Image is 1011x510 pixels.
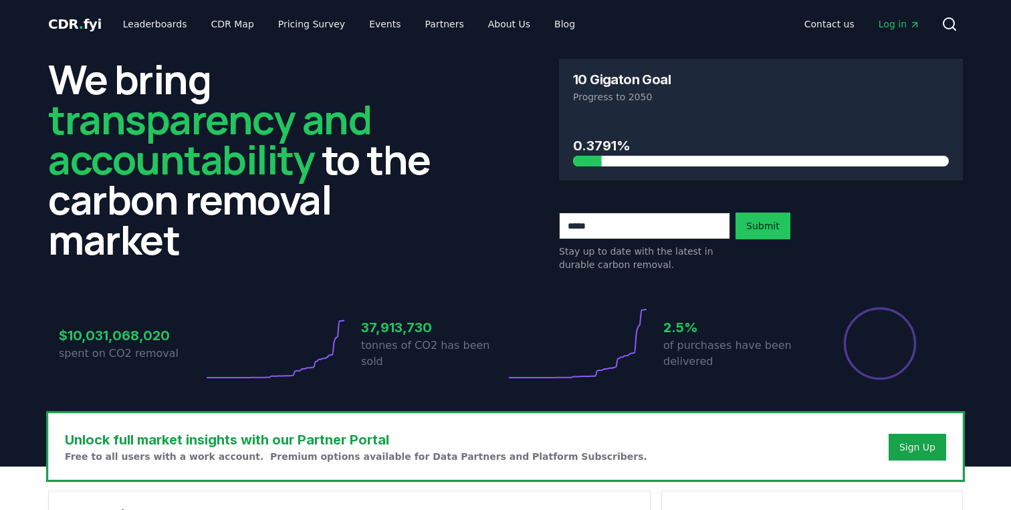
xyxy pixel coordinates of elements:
[663,317,808,338] h3: 2.5%
[842,306,917,381] div: Percentage of sales delivered
[477,12,541,36] a: About Us
[736,213,790,239] button: Submit
[573,136,949,156] h3: 0.3791%
[559,245,730,271] p: Stay up to date with the latest in durable carbon removal.
[112,12,198,36] a: Leaderboards
[663,338,808,370] p: of purchases have been delivered
[201,12,265,36] a: CDR Map
[48,15,102,33] a: CDR.fyi
[65,430,647,450] h3: Unlock full market insights with our Partner Portal
[361,317,505,338] h3: 37,913,730
[358,12,411,36] a: Events
[573,90,949,104] p: Progress to 2050
[544,12,586,36] a: Blog
[899,440,935,454] a: Sign Up
[415,12,475,36] a: Partners
[794,12,865,36] a: Contact us
[794,12,931,36] nav: Main
[361,338,505,370] p: tonnes of CO2 has been sold
[65,450,647,463] p: Free to all users with a work account. Premium options available for Data Partners and Platform S...
[79,16,84,32] span: .
[879,17,920,31] span: Log in
[889,434,946,461] button: Sign Up
[573,73,671,86] h3: 10 Gigaton Goal
[267,12,356,36] a: Pricing Survey
[112,12,586,36] nav: Main
[48,59,452,259] h2: We bring to the carbon removal market
[48,16,102,32] span: CDR fyi
[59,326,203,346] h3: $10,031,068,020
[59,346,203,362] p: spent on CO2 removal
[868,12,931,36] a: Log in
[48,92,371,186] span: transparency and accountability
